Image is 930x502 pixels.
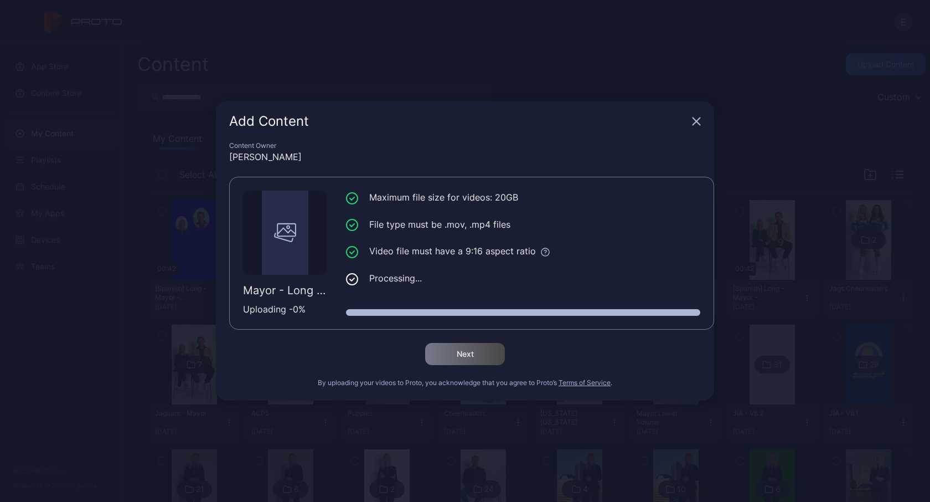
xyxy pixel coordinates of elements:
[346,191,700,204] li: Maximum file size for videos: 20GB
[346,244,700,258] li: Video file must have a 9:16 aspect ratio
[346,272,700,285] li: Processing...
[229,141,701,150] div: Content Owner
[425,343,505,365] button: Next
[457,350,474,358] div: Next
[346,218,700,232] li: File type must be .mov, .mp4 files
[229,150,701,163] div: [PERSON_NAME]
[559,378,611,387] button: Terms of Service
[243,284,327,297] div: Mayor - Long - SP_v1.mp4
[243,303,327,316] div: Uploading - 0 %
[229,115,688,128] div: Add Content
[229,378,701,387] div: By uploading your videos to Proto, you acknowledge that you agree to Proto’s .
